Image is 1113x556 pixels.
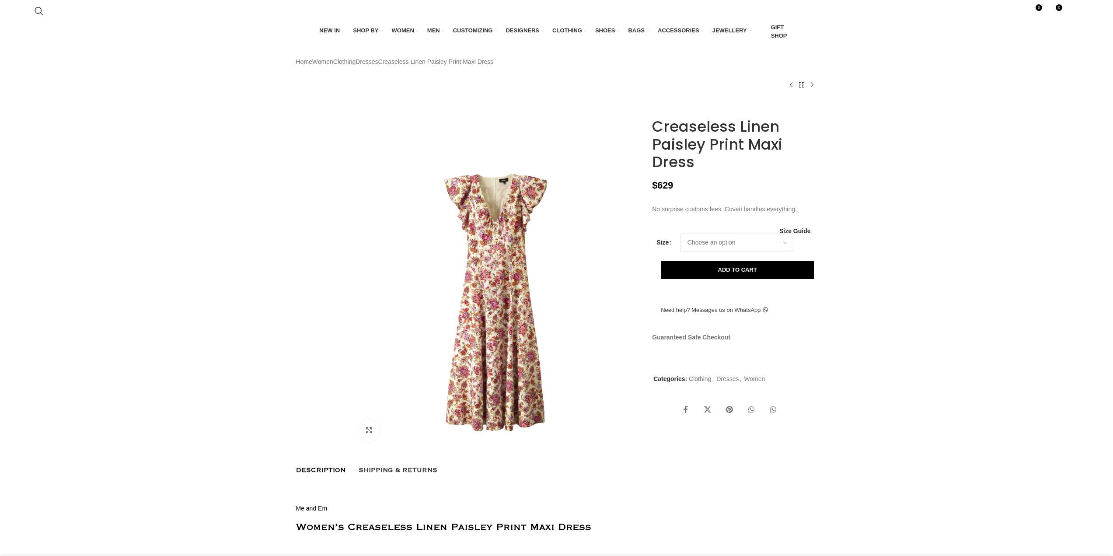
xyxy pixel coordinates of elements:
[712,27,747,35] span: JEWELLERY
[333,57,356,66] a: Clothing
[552,27,582,35] span: CLOTHING
[427,27,440,35] span: MEN
[296,524,591,531] strong: Women’s Creaseless Linen Paisley Print Maxi Dress
[771,24,794,39] span: GIFT SHOP
[319,21,344,40] a: NEW IN
[656,238,672,247] label: Size
[319,27,340,35] span: NEW IN
[353,21,383,40] a: SHOP BY
[296,57,312,66] a: Home
[506,27,539,35] span: DESIGNERS
[1025,2,1043,20] a: 0
[595,27,615,35] span: SHOES
[1045,2,1063,20] div: My Wishlist
[296,461,345,479] a: Description
[353,27,378,35] span: SHOP BY
[294,213,347,265] img: Me and Em dresses
[652,118,817,171] h1: Creaseless Linen Paisley Print Maxi Dress
[716,375,739,382] a: Dresses
[552,21,586,40] a: CLOTHING
[652,301,776,319] a: Need help? Messages us on WhatsApp
[1056,4,1062,11] span: 0
[677,401,694,419] a: Facebook social link
[378,57,494,66] span: Creaseless Linen Paisley Print Maxi Dress
[652,180,673,191] bdi: 629
[392,27,414,35] span: WOMEN
[661,261,814,279] button: Add to cart
[653,375,687,382] span: Categories:
[296,505,328,512] a: Me and Em
[595,21,620,40] a: SHOES
[30,2,48,20] a: Search
[628,21,649,40] a: BAGS
[359,465,437,475] span: Shipping & Returns
[652,105,691,113] img: Me and Em
[628,27,645,35] span: BAGS
[453,21,497,40] a: CUSTOMIZING
[786,80,796,90] a: Previous product
[712,374,714,384] span: ,
[312,57,333,66] a: Women
[506,21,544,40] a: DESIGNERS
[652,180,657,191] span: $
[658,27,699,35] span: ACCESSORIES
[296,57,494,66] nav: Breadcrumb
[764,401,782,419] a: WhatsApp social link
[453,27,493,35] span: CUSTOMIZING
[356,57,378,66] a: Dresses
[658,21,704,40] a: ACCESSORIES
[294,269,347,320] img: Me and Em collection
[760,21,794,42] a: GIFT SHOP
[807,80,817,90] a: Next product
[392,21,419,40] a: WOMEN
[740,374,742,384] span: ,
[652,346,804,359] img: guaranteed-safe-checkout-bordered.j
[689,375,711,382] a: Clothing
[30,21,1083,42] div: Main navigation
[294,324,347,375] img: Me and Em Red dress
[760,28,768,36] img: GiftBag
[1045,2,1063,20] a: 0
[652,204,817,214] p: No surprise customs fees. Coveti handles everything.
[1036,4,1042,11] span: 0
[744,375,765,382] a: Women
[699,401,716,419] a: X social link
[296,465,345,475] span: Description
[721,401,738,419] a: Pinterest social link
[652,334,730,341] strong: Guaranteed Safe Checkout
[427,21,444,40] a: MEN
[712,21,751,40] a: JEWELLERY
[743,401,760,419] a: WhatsApp social link
[359,461,437,479] a: Shipping & Returns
